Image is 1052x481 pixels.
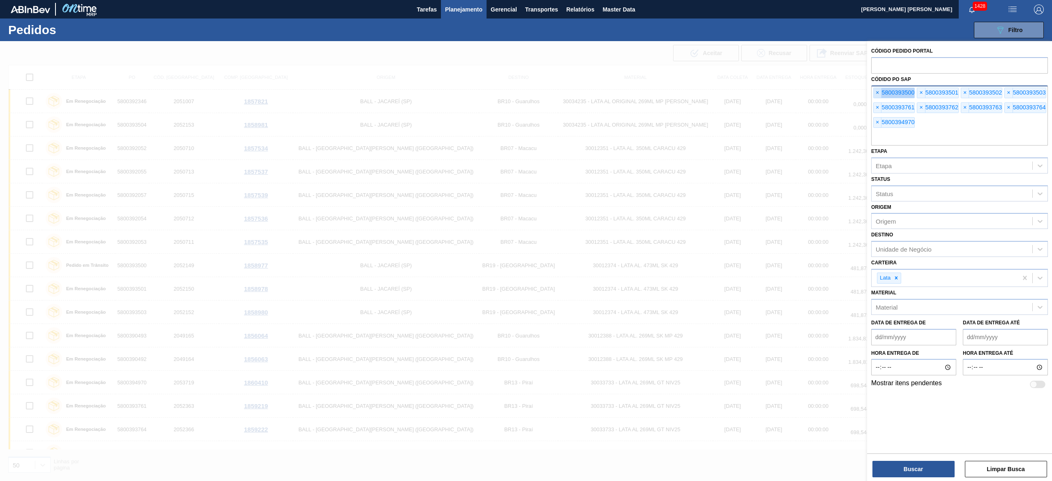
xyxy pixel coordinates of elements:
[876,218,896,225] div: Origem
[871,320,926,326] label: Data de Entrega de
[961,88,969,98] span: ×
[871,329,956,345] input: dd/mm/yyyy
[11,6,50,13] img: TNhmsLtSVTkK8tSr43FrP2fwEKptu5GPRR3wAAAABJRU5ErkJggg==
[876,190,893,197] div: Status
[1004,102,1046,113] div: 5800393764
[959,4,985,15] button: Notificações
[917,102,958,113] div: 5800393762
[874,103,881,113] span: ×
[445,5,482,14] span: Planejamento
[973,2,987,11] span: 1428
[417,5,437,14] span: Tarefas
[961,102,1002,113] div: 5800393763
[876,246,932,253] div: Unidade de Negócio
[877,273,892,283] div: Lata
[871,379,942,389] label: Mostrar itens pendentes
[871,204,891,210] label: Origem
[871,260,897,266] label: Carteira
[491,5,517,14] span: Gerencial
[871,176,890,182] label: Status
[525,5,558,14] span: Transportes
[917,88,925,98] span: ×
[963,347,1048,359] label: Hora entrega até
[963,320,1020,326] label: Data de Entrega até
[1034,5,1044,14] img: Logout
[871,48,933,54] label: Código Pedido Portal
[974,22,1044,38] button: Filtro
[1008,27,1023,33] span: Filtro
[871,290,896,296] label: Material
[1004,88,1046,98] div: 5800393503
[961,88,1002,98] div: 5800393502
[871,347,956,359] label: Hora entrega de
[871,148,887,154] label: Etapa
[8,25,136,35] h1: Pedidos
[871,76,911,82] label: Códido PO SAP
[876,303,897,310] div: Material
[1005,88,1013,98] span: ×
[1005,103,1013,113] span: ×
[871,232,893,238] label: Destino
[873,117,915,128] div: 5800394970
[917,103,925,113] span: ×
[873,88,915,98] div: 5800393500
[874,88,881,98] span: ×
[873,102,915,113] div: 5800393761
[917,88,958,98] div: 5800393501
[566,5,594,14] span: Relatórios
[874,118,881,127] span: ×
[1008,5,1017,14] img: userActions
[961,103,969,113] span: ×
[602,5,635,14] span: Master Data
[963,329,1048,345] input: dd/mm/yyyy
[876,162,892,169] div: Etapa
